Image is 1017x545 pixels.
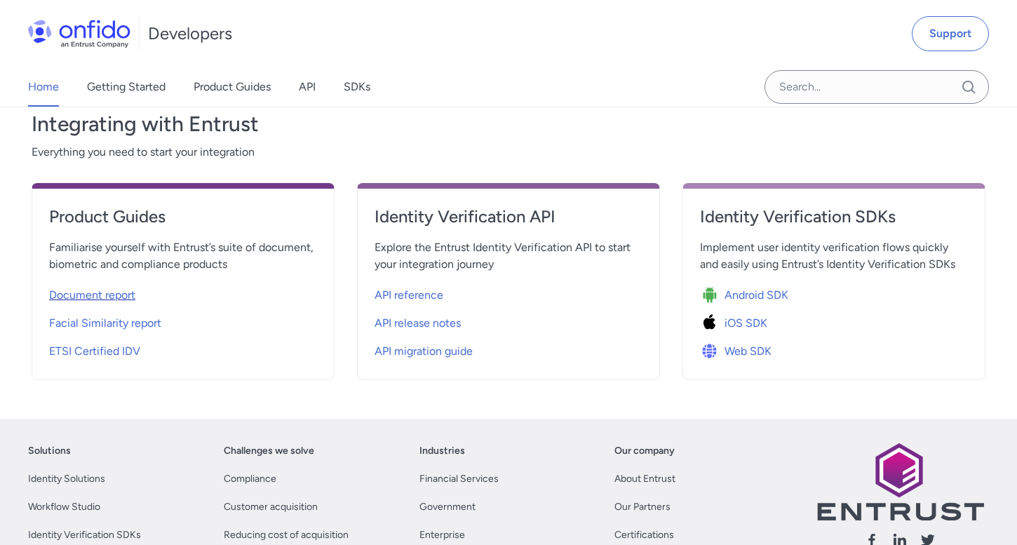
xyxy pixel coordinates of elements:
a: Identity Verification SDKs [28,527,141,544]
a: Financial Services [419,471,499,487]
a: Icon Web SDKWeb SDK [700,335,968,363]
a: API [299,67,316,107]
img: Onfido Logo [28,20,130,48]
span: Familiarise yourself with Entrust’s suite of document, biometric and compliance products [49,239,317,273]
a: Facial Similarity report [49,307,317,335]
a: Our Partners [614,499,671,516]
a: Challenges we solve [224,443,314,459]
span: Facial Similarity report [49,315,161,332]
h4: Identity Verification API [375,206,642,228]
img: Entrust logo [816,443,984,520]
input: Onfido search input field [765,70,989,104]
img: Icon iOS SDK [700,314,725,333]
h3: Integrating with Entrust [32,110,985,138]
h1: Developers [148,22,232,45]
img: Icon Web SDK [700,342,725,361]
span: Explore the Entrust Identity Verification API to start your integration journey [375,239,642,273]
a: Icon iOS SDKiOS SDK [700,307,968,335]
a: Enterprise [419,527,465,544]
h4: Identity Verification SDKs [700,206,968,228]
a: Solutions [28,443,71,459]
a: Identity Verification SDKs [700,206,968,239]
span: Implement user identity verification flows quickly and easily using Entrust’s Identity Verificati... [700,239,968,273]
a: Workflow Studio [28,499,100,516]
span: Document report [49,287,135,304]
a: Customer acquisition [224,499,318,516]
span: ETSI Certified IDV [49,343,140,360]
a: Product Guides [49,206,317,239]
a: API release notes [375,307,642,335]
img: Icon Android SDK [700,285,725,305]
a: API migration guide [375,335,642,363]
a: Getting Started [87,67,166,107]
a: Identity Verification API [375,206,642,239]
a: Product Guides [194,67,271,107]
a: SDKs [344,67,370,107]
span: Web SDK [725,343,772,360]
a: Government [419,499,476,516]
a: Industries [419,443,465,459]
h4: Product Guides [49,206,317,228]
span: Android SDK [725,287,788,304]
span: API reference [375,287,443,304]
a: Identity Solutions [28,471,105,487]
a: Our company [614,443,675,459]
a: Compliance [224,471,276,487]
span: API migration guide [375,343,473,360]
span: API release notes [375,315,461,332]
a: Support [912,16,989,51]
a: Document report [49,278,317,307]
a: API reference [375,278,642,307]
a: Reducing cost of acquisition [224,527,349,544]
a: Icon Android SDKAndroid SDK [700,278,968,307]
a: ETSI Certified IDV [49,335,317,363]
span: Everything you need to start your integration [32,144,985,161]
span: iOS SDK [725,315,767,332]
a: Home [28,67,59,107]
a: Certifications [614,527,674,544]
a: About Entrust [614,471,675,487]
